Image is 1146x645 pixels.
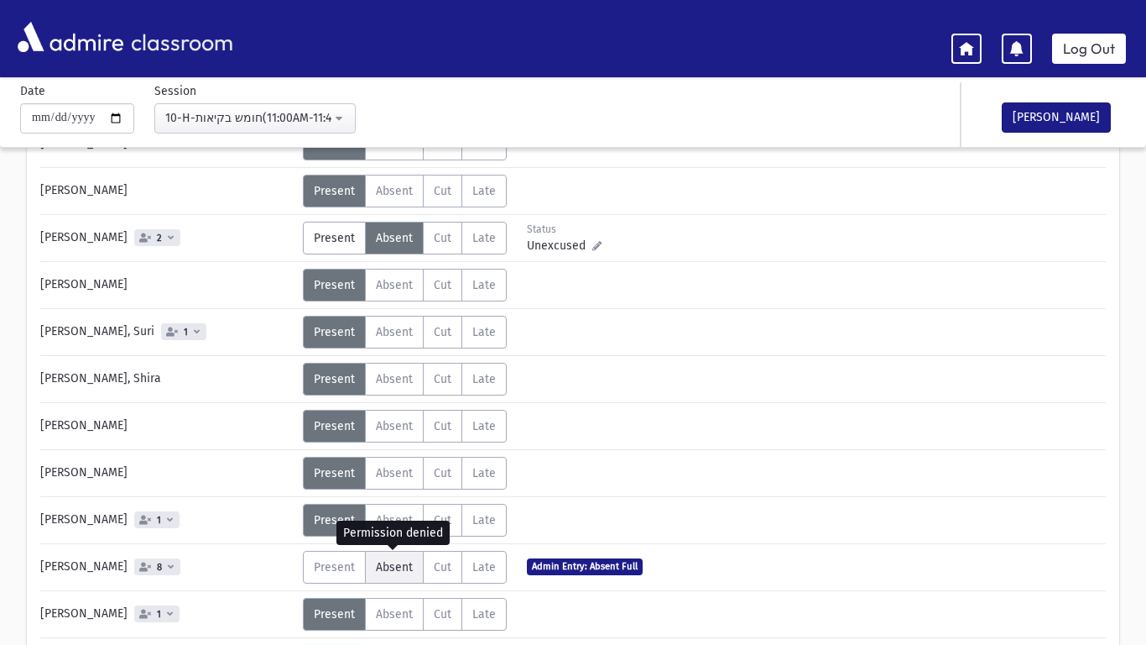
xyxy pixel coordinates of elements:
[303,551,507,584] div: AttTypes
[376,419,413,433] span: Absent
[154,103,356,134] button: 10-H-חומש בקיאות(11:00AM-11:43AM)
[303,457,507,490] div: AttTypes
[527,558,643,574] span: Admin Entry: Absent Full
[32,598,303,631] div: [PERSON_NAME]
[434,513,451,527] span: Cut
[314,466,355,480] span: Present
[314,231,355,245] span: Present
[32,457,303,490] div: [PERSON_NAME]
[376,607,413,621] span: Absent
[472,325,496,339] span: Late
[472,278,496,292] span: Late
[434,372,451,386] span: Cut
[128,15,233,60] span: classroom
[472,231,496,245] span: Late
[303,410,507,443] div: AttTypes
[472,184,496,198] span: Late
[154,609,164,620] span: 1
[32,269,303,302] div: [PERSON_NAME]
[527,222,602,237] div: Status
[314,419,355,433] span: Present
[165,109,331,127] div: 10-H-חומש בקיאות(11:00AM-11:43AM)
[472,419,496,433] span: Late
[527,237,592,254] span: Unexcused
[32,363,303,396] div: [PERSON_NAME], Shira
[303,363,507,396] div: AttTypes
[154,82,196,100] label: Session
[314,372,355,386] span: Present
[154,233,165,244] span: 2
[314,184,355,198] span: Present
[314,607,355,621] span: Present
[376,184,413,198] span: Absent
[32,504,303,537] div: [PERSON_NAME]
[1002,102,1111,133] button: [PERSON_NAME]
[303,269,507,302] div: AttTypes
[434,278,451,292] span: Cut
[376,231,413,245] span: Absent
[303,316,507,349] div: AttTypes
[434,419,451,433] span: Cut
[472,513,496,527] span: Late
[180,327,191,338] span: 1
[303,598,507,631] div: AttTypes
[376,372,413,386] span: Absent
[434,231,451,245] span: Cut
[314,560,355,574] span: Present
[314,325,355,339] span: Present
[154,562,165,573] span: 8
[32,316,303,349] div: [PERSON_NAME], Suri
[376,278,413,292] span: Absent
[314,278,355,292] span: Present
[314,513,355,527] span: Present
[434,184,451,198] span: Cut
[32,551,303,584] div: [PERSON_NAME]
[32,410,303,443] div: [PERSON_NAME]
[376,513,413,527] span: Absent
[434,325,451,339] span: Cut
[13,18,128,56] img: AdmirePro
[434,560,451,574] span: Cut
[376,325,413,339] span: Absent
[154,515,164,526] span: 1
[32,222,303,254] div: [PERSON_NAME]
[303,504,507,537] div: AttTypes
[303,175,507,207] div: AttTypes
[32,175,303,207] div: [PERSON_NAME]
[303,222,507,254] div: AttTypes
[20,82,45,100] label: Date
[434,466,451,480] span: Cut
[434,607,451,621] span: Cut
[336,521,450,545] div: Permission denied
[1052,34,1126,64] a: Log Out
[376,466,413,480] span: Absent
[472,372,496,386] span: Late
[472,466,496,480] span: Late
[472,560,496,574] span: Late
[376,560,413,574] span: Absent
